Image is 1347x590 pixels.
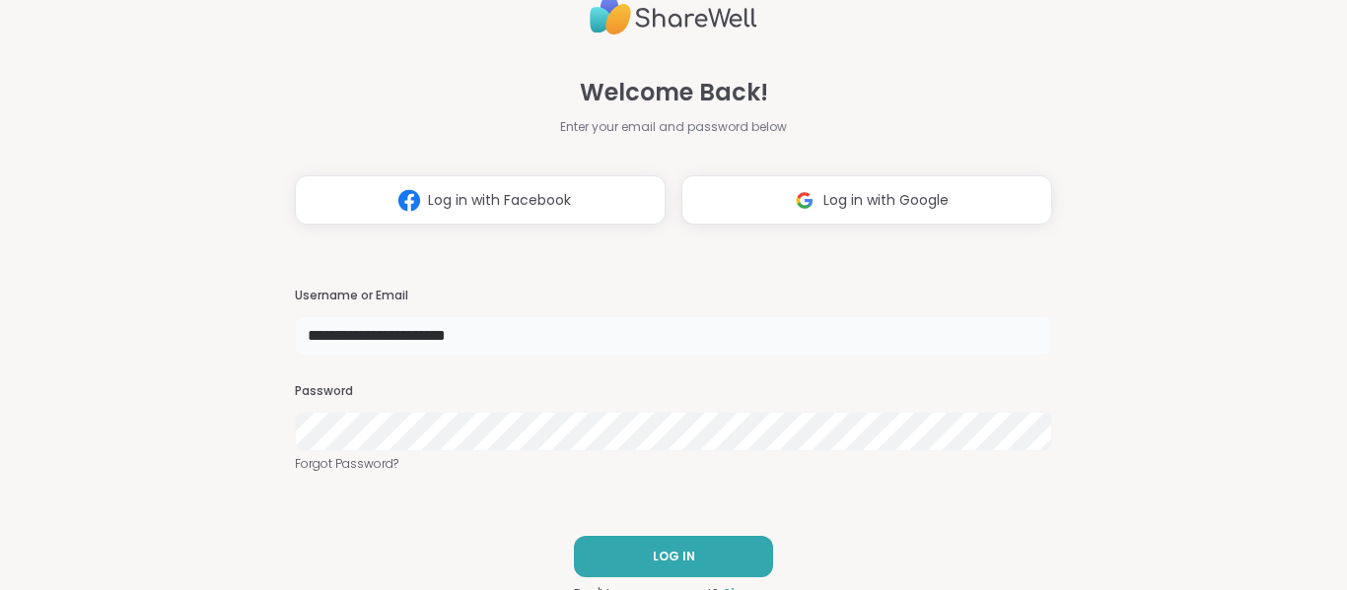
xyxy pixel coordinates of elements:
img: ShareWell Logomark [786,182,823,219]
span: Welcome Back! [580,75,768,110]
span: Enter your email and password below [560,118,787,136]
h3: Password [295,383,1052,400]
h3: Username or Email [295,288,1052,304]
button: Log in with Google [681,175,1052,225]
img: ShareWell Logomark [390,182,428,219]
span: Log in with Facebook [428,190,571,211]
a: Forgot Password? [295,455,1052,473]
span: LOG IN [653,548,695,565]
span: Log in with Google [823,190,949,211]
button: LOG IN [574,536,773,577]
button: Log in with Facebook [295,175,666,225]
